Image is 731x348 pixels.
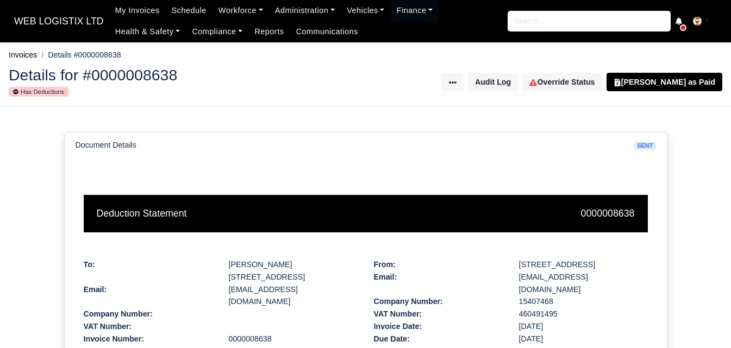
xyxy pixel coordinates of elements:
div: VAT Number: [76,320,221,333]
div: Email: [366,271,511,296]
span: WEB LOGISTIX LTD [9,10,109,32]
small: Has Deductions [9,87,68,97]
div: Invoice Date: [366,320,511,333]
div: 460491495 [511,308,656,320]
div: [PERSON_NAME] [229,258,358,271]
div: Company Number: [76,308,221,320]
div: Invoice Number: [76,333,221,345]
input: Search... [508,11,671,31]
button: [PERSON_NAME] as Paid [607,73,722,91]
div: [DATE] [511,320,656,333]
span: sent [634,142,655,150]
div: To: [84,258,213,271]
a: Communications [290,21,365,42]
iframe: Chat Widget [677,296,731,348]
h5: Deduction Statement [97,208,358,219]
div: 0000008638 [221,333,366,345]
div: [DATE] [511,333,656,345]
div: Email: [76,283,221,308]
a: Reports [248,21,290,42]
li: Details #0000008638 [37,49,121,61]
h5: 0000008638 [374,208,635,219]
a: Override Status [522,73,602,91]
div: Due Date: [366,333,511,345]
div: [STREET_ADDRESS] [519,258,648,271]
div: [EMAIL_ADDRESS][DOMAIN_NAME] [511,271,656,296]
button: Audit Log [468,73,518,91]
a: Health & Safety [109,21,186,42]
a: Invoices [9,50,37,59]
div: Company Number: [366,295,511,308]
h2: Details for #0000008638 [9,67,358,83]
div: VAT Number: [366,308,511,320]
div: From: [374,258,503,271]
div: [EMAIL_ADDRESS][DOMAIN_NAME] [221,283,366,308]
a: Compliance [186,21,248,42]
h6: Document Details [76,141,136,150]
a: WEB LOGISTIX LTD [9,11,109,32]
div: 15407468 [511,295,656,308]
div: [STREET_ADDRESS] [229,271,358,283]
